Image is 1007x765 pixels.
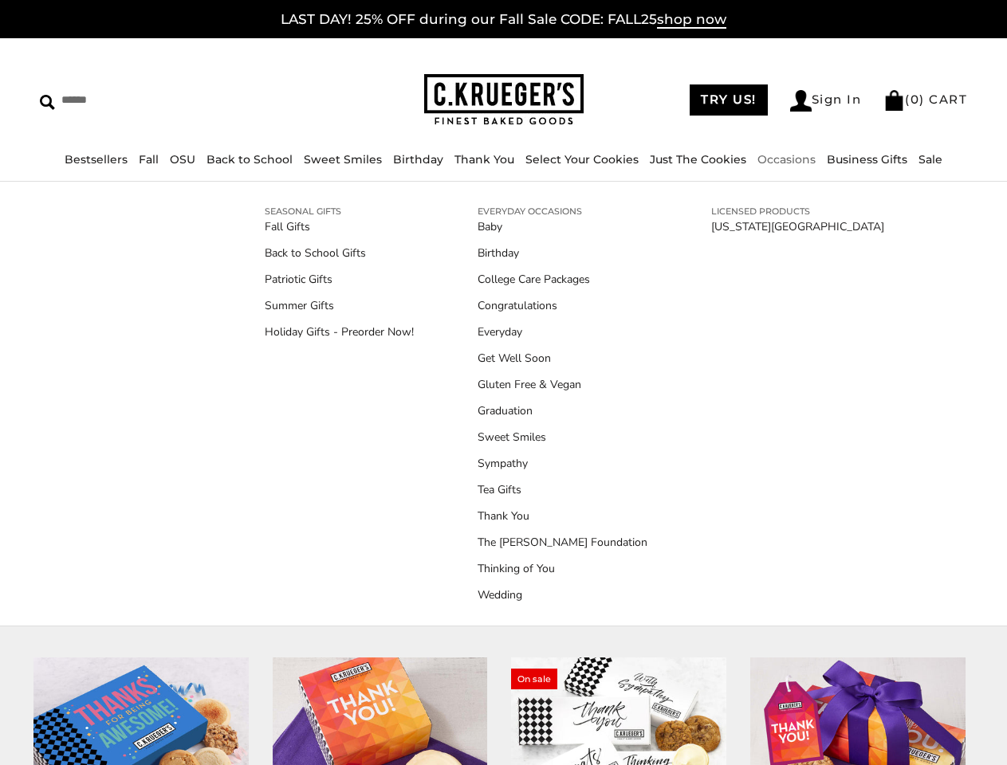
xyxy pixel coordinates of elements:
[690,84,768,116] a: TRY US!
[265,204,414,218] a: SEASONAL GIFTS
[883,92,967,107] a: (0) CART
[40,88,252,112] input: Search
[918,152,942,167] a: Sale
[757,152,816,167] a: Occasions
[478,271,647,288] a: College Care Packages
[304,152,382,167] a: Sweet Smiles
[883,90,905,111] img: Bag
[265,245,414,261] a: Back to School Gifts
[454,152,514,167] a: Thank You
[790,90,862,112] a: Sign In
[827,152,907,167] a: Business Gifts
[711,204,884,218] a: LICENSED PRODUCTS
[478,402,647,419] a: Graduation
[393,152,443,167] a: Birthday
[478,324,647,340] a: Everyday
[207,152,293,167] a: Back to School
[478,455,647,472] a: Sympathy
[281,11,726,29] a: LAST DAY! 25% OFF during our Fall Sale CODE: FALL25shop now
[478,350,647,367] a: Get Well Soon
[265,218,414,235] a: Fall Gifts
[139,152,159,167] a: Fall
[265,271,414,288] a: Patriotic Gifts
[170,152,195,167] a: OSU
[265,297,414,314] a: Summer Gifts
[478,534,647,551] a: The [PERSON_NAME] Foundation
[265,324,414,340] a: Holiday Gifts - Preorder Now!
[790,90,812,112] img: Account
[511,669,557,689] span: On sale
[911,92,920,107] span: 0
[478,376,647,393] a: Gluten Free & Vegan
[65,152,128,167] a: Bestsellers
[13,704,165,752] iframe: Sign Up via Text for Offers
[478,245,647,261] a: Birthday
[478,481,647,498] a: Tea Gifts
[657,11,726,29] span: shop now
[525,152,639,167] a: Select Your Cookies
[424,74,584,126] img: C.KRUEGER'S
[478,586,647,603] a: Wedding
[711,218,884,235] a: [US_STATE][GEOGRAPHIC_DATA]
[478,429,647,445] a: Sweet Smiles
[478,204,647,218] a: EVERYDAY OCCASIONS
[478,508,647,524] a: Thank You
[650,152,746,167] a: Just The Cookies
[478,560,647,577] a: Thinking of You
[478,218,647,235] a: Baby
[478,297,647,314] a: Congratulations
[40,95,55,110] img: Search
